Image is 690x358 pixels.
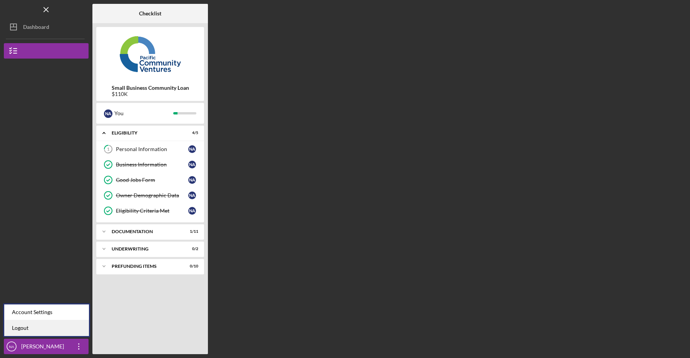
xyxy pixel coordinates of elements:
[112,85,189,91] b: Small Business Community Loan
[112,247,179,251] div: Underwriting
[188,207,196,215] div: N A
[184,264,198,269] div: 0 / 10
[4,304,89,320] div: Account Settings
[184,229,198,234] div: 1 / 11
[188,192,196,199] div: N A
[100,188,200,203] a: Owner Demographic DataNA
[112,264,179,269] div: Prefunding Items
[116,161,188,168] div: Business Information
[107,147,109,152] tspan: 1
[116,146,188,152] div: Personal Information
[9,345,14,349] text: NA
[139,10,161,17] b: Checklist
[104,109,112,118] div: N A
[184,131,198,135] div: 4 / 5
[188,161,196,168] div: N A
[184,247,198,251] div: 0 / 2
[188,145,196,153] div: N A
[112,229,179,234] div: Documentation
[100,172,200,188] a: Good Jobs FormNA
[188,176,196,184] div: N A
[100,141,200,157] a: 1Personal InformationNA
[19,339,69,356] div: [PERSON_NAME]
[4,339,89,354] button: NA[PERSON_NAME]
[112,131,179,135] div: Eligibility
[100,157,200,172] a: Business InformationNA
[116,208,188,214] div: Eligibility Criteria Met
[116,177,188,183] div: Good Jobs Form
[4,19,89,35] button: Dashboard
[112,91,189,97] div: $110K
[100,203,200,218] a: Eligibility Criteria MetNA
[114,107,173,120] div: You
[23,19,49,37] div: Dashboard
[116,192,188,198] div: Owner Demographic Data
[4,320,89,336] a: Logout
[96,31,204,77] img: Product logo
